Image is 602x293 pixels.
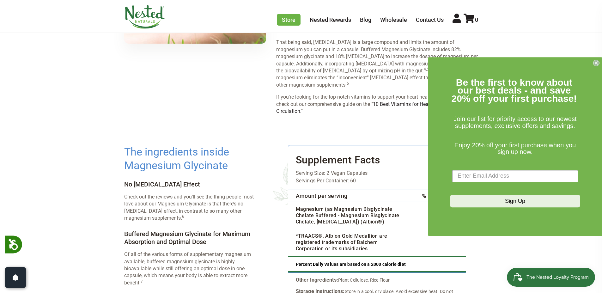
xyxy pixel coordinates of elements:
span: Be the first to know about our best deals - and save 20% off your first purchase! [452,77,577,104]
a: Blog [360,16,371,23]
a: Nested Rewards [310,16,351,23]
b: Other Ingredients: [296,277,338,283]
p: . . [276,39,478,89]
button: Open [5,267,26,288]
h4: No [MEDICAL_DATA] Effect [124,180,263,188]
div: Percent Daily Values are based on a 2000 calorie diet [288,256,466,272]
sup: 4,5 [424,67,429,71]
span: Enjoy 20% off your first purchase when you sign up now. [454,142,576,156]
div: Servings Per Container: 60 [288,177,466,185]
h4: Buffered Magnesium Glycinate for Maximum Absorption and Optimal Dose [124,230,263,246]
td: Magnesium (as Magnesium Bisglycinate Chelate Buffered - Magnesium Bisglycinate Chelate, [MEDICAL_... [288,202,415,229]
sup: 6 [182,214,184,219]
th: Amount per serving [288,190,415,202]
th: % Daily Value [414,190,465,202]
td: 48% [414,202,465,229]
div: Plant Cellulose, Rice Flour [296,277,458,283]
span: That being said, [MEDICAL_DATA] is a large compound and limits the amount of magnesium you can pu... [276,39,478,74]
a: Contact Us [416,16,444,23]
iframe: Button to open loyalty program pop-up [507,268,596,287]
h3: Supplement Facts [288,145,466,169]
button: Sign Up [450,195,580,207]
h2: The ingredients inside Magnesium Glycinate [124,145,263,172]
p: Check out the reviews and you’ll see the thing people most love about our Magnesium Glycinate is ... [124,193,263,222]
a: 0 [464,16,478,23]
p: Of all of the various forms of supplementary magnesium available, buffered magnesium glycinate is... [124,251,263,286]
span: 0 [475,16,478,23]
span: This form of magnesium eliminates the “inconvenient” [MEDICAL_DATA] effect that is so typical wit... [276,68,471,88]
button: Close dialog [593,60,599,66]
img: Nested Naturals [124,5,165,29]
sup: 7 [141,279,143,284]
a: Wholesale [380,16,407,23]
input: Enter Email Address [452,170,578,182]
a: Store [277,14,301,26]
span: Join our list for priority access to our newest supplements, exclusive offers and savings. [453,116,576,130]
div: Serving Size: 2 Vegan Capsules [288,169,466,177]
p: If you're looking for the top-notch vitamins to support your heart health and circulation, check ... [276,94,478,115]
td: *TRAACS®, Albion Gold Medallion are registered trademarks of Balchem Corporation or its subsidiar... [288,229,415,256]
sup: 6 [347,81,349,86]
div: FLYOUT Form [428,57,602,236]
